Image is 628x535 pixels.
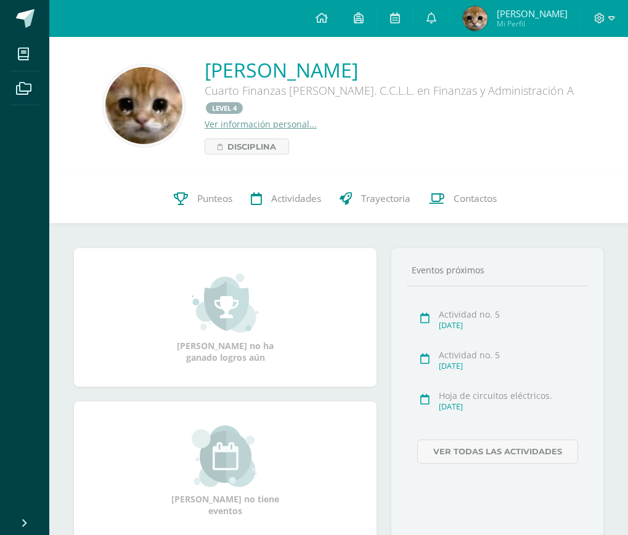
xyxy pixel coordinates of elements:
[439,390,583,401] div: Hoja de circuitos eléctricos.
[417,440,578,464] a: Ver todas las actividades
[165,174,242,223] a: Punteos
[105,67,182,144] img: be4ca72abc722e06e46208316f267817.png
[192,425,259,487] img: event_small.png
[439,401,583,412] div: [DATE]
[205,118,317,130] a: Ver información personal...
[439,320,583,331] div: [DATE]
[330,174,420,223] a: Trayectoria
[227,139,276,154] span: Disciplina
[497,7,568,20] span: [PERSON_NAME]
[197,193,232,206] span: Punteos
[205,83,574,118] div: Cuarto Finanzas [PERSON_NAME]. C.C.L.L. en Finanzas y Administración A
[164,425,287,517] div: [PERSON_NAME] no tiene eventos
[439,361,583,371] div: [DATE]
[205,139,289,155] a: Disciplina
[439,349,583,361] div: Actividad no. 5
[242,174,330,223] a: Actividades
[361,193,410,206] span: Trayectoria
[497,18,568,29] span: Mi Perfil
[192,272,259,334] img: achievement_small.png
[407,264,588,276] div: Eventos próximos
[164,272,287,363] div: [PERSON_NAME] no ha ganado logros aún
[439,308,583,320] div: Actividad no. 5
[454,193,497,206] span: Contactos
[463,6,487,31] img: 8762b6bb3af3da8fe1474ae5a1e34521.png
[206,102,243,114] a: LEVEL 4
[420,174,506,223] a: Contactos
[205,57,574,83] a: [PERSON_NAME]
[271,193,321,206] span: Actividades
